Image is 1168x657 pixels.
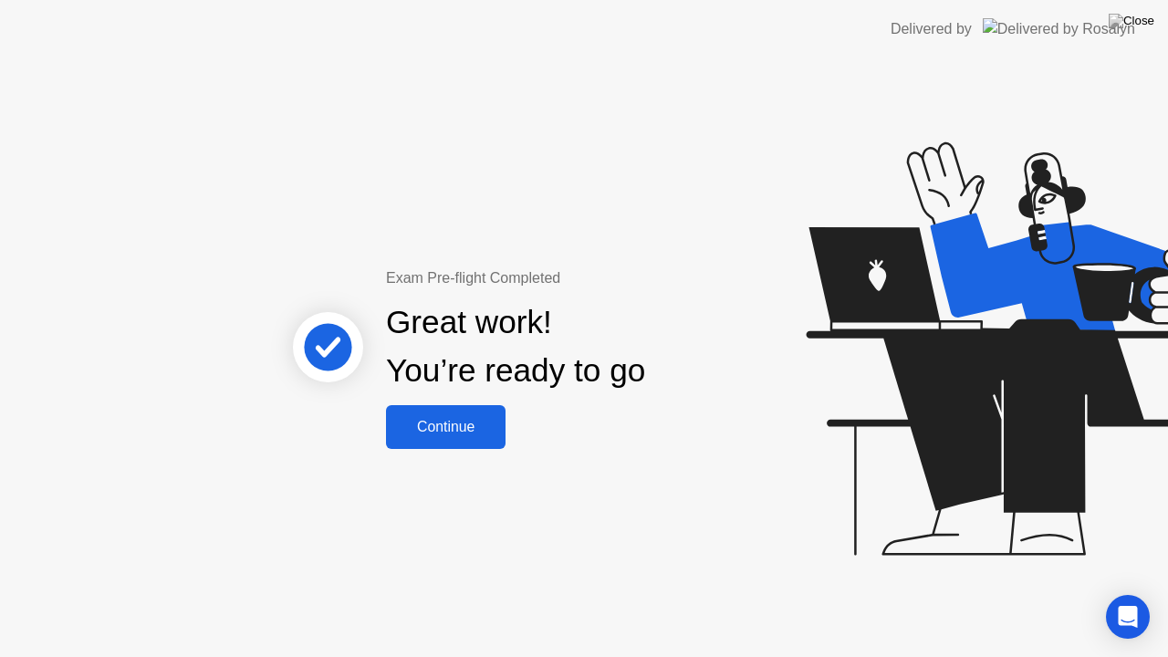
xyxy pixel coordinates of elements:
div: Delivered by [891,18,972,40]
button: Continue [386,405,506,449]
div: Open Intercom Messenger [1106,595,1150,639]
div: Exam Pre-flight Completed [386,267,763,289]
div: Continue [391,419,500,435]
div: Great work! You’re ready to go [386,298,645,395]
img: Close [1109,14,1154,28]
img: Delivered by Rosalyn [983,18,1135,39]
